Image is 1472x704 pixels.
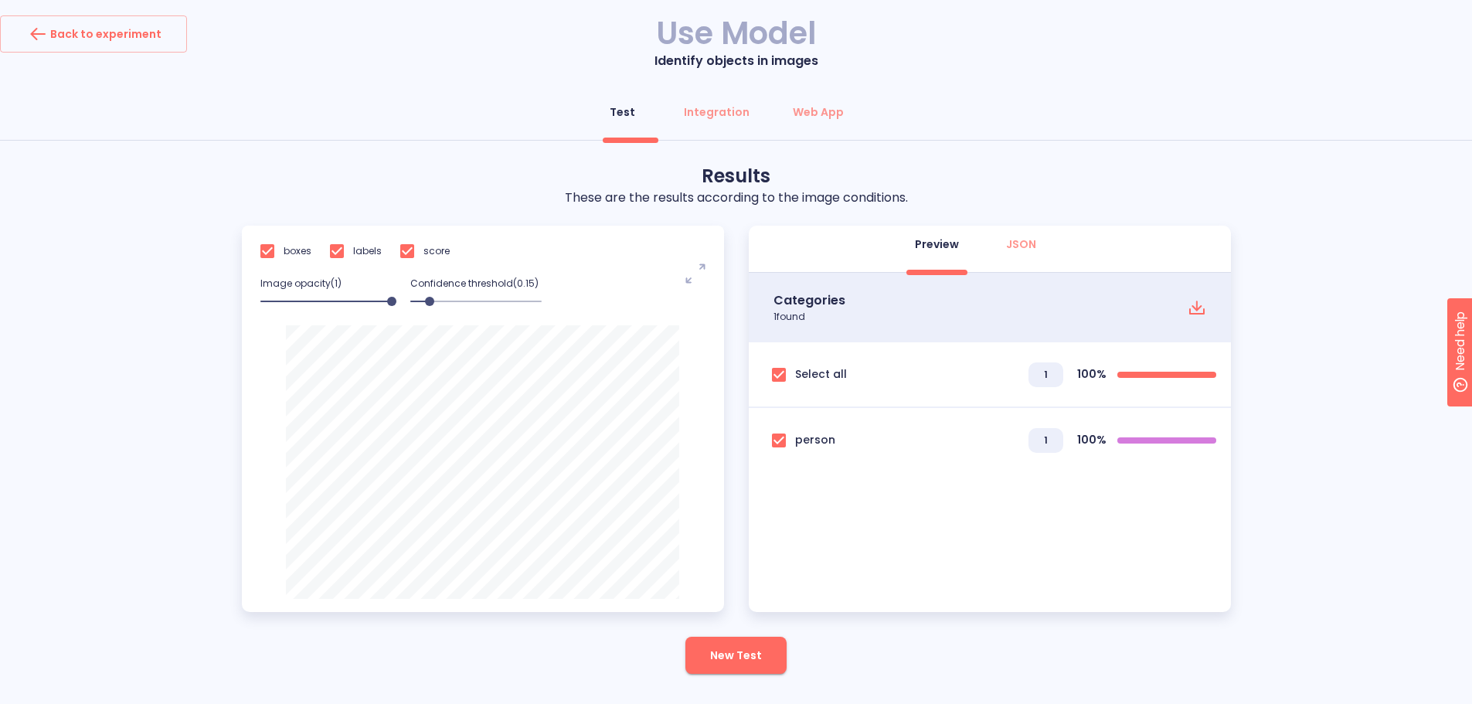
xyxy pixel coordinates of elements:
[284,244,311,258] p: boxes
[36,4,95,22] span: Need help
[795,366,847,383] p: Select all
[610,104,635,120] div: Test
[1073,366,1111,383] p: 100 %
[565,189,908,207] p: These are the results according to the image conditions.
[353,244,382,258] p: labels
[1006,236,1036,252] div: JSON
[1044,368,1048,382] p: 1
[915,236,959,252] div: Preview
[684,104,750,120] div: Integration
[260,277,392,291] p: Image opacity( 1 )
[1044,434,1048,447] p: 1
[25,22,161,46] div: Back to experiment
[795,432,835,448] p: person
[410,277,542,291] p: Confidence threshold( 0.15 )
[565,164,908,189] p: Results
[423,244,450,258] p: score
[685,637,787,674] button: New Test
[773,310,845,324] p: 1 found
[1073,432,1111,448] p: 100 %
[793,104,844,120] div: Web App
[710,646,762,665] span: New Test
[773,291,845,310] p: Categories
